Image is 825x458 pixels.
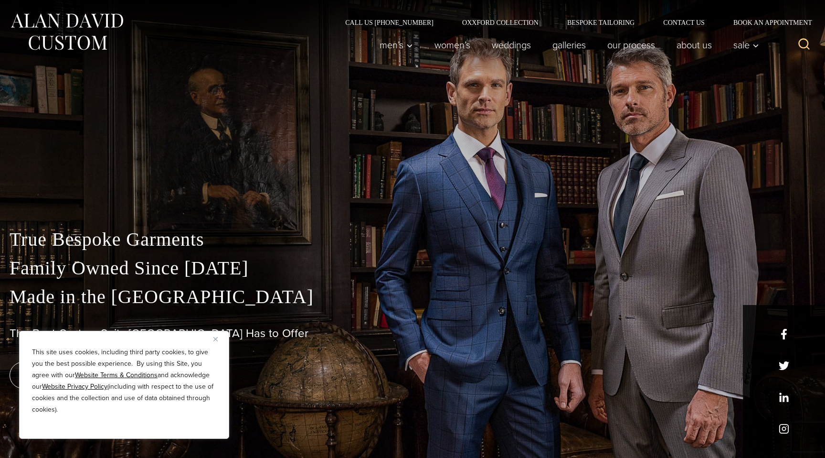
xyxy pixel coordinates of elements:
a: Oxxford Collection [448,19,553,26]
a: Website Terms & Conditions [75,370,158,380]
button: Close [213,333,225,345]
a: weddings [481,35,542,55]
img: Alan David Custom [10,11,124,53]
a: Contact Us [649,19,719,26]
a: Our Process [597,35,666,55]
nav: Primary Navigation [369,35,764,55]
span: Sale [733,40,759,50]
a: Book an Appointment [719,19,815,26]
img: Close [213,337,218,341]
a: Bespoke Tailoring [553,19,649,26]
h1: The Best Custom Suits [GEOGRAPHIC_DATA] Has to Offer [10,327,815,340]
a: About Us [666,35,723,55]
a: Galleries [542,35,597,55]
span: Men’s [380,40,413,50]
a: Website Privacy Policy [42,382,107,392]
nav: Secondary Navigation [331,19,815,26]
p: True Bespoke Garments Family Owned Since [DATE] Made in the [GEOGRAPHIC_DATA] [10,225,815,311]
a: Women’s [424,35,481,55]
p: This site uses cookies, including third party cookies, to give you the best possible experience. ... [32,347,216,415]
a: Call Us [PHONE_NUMBER] [331,19,448,26]
a: book an appointment [10,362,143,389]
button: View Search Form [793,33,815,56]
